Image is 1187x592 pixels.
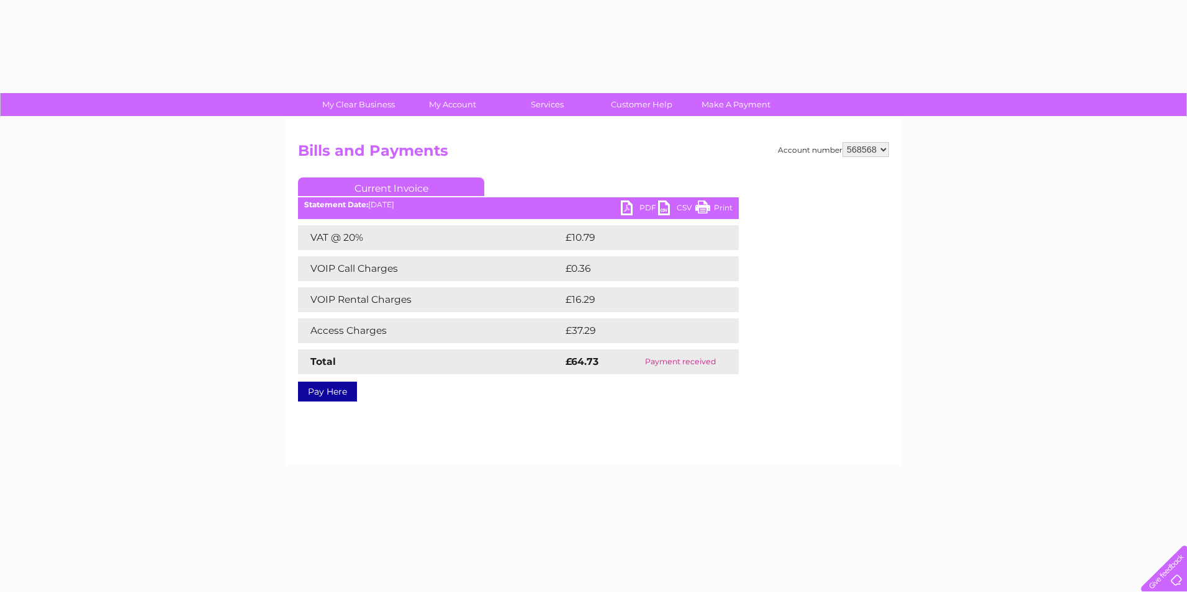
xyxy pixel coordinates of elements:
a: My Clear Business [307,93,410,116]
strong: £64.73 [566,356,598,367]
h2: Bills and Payments [298,142,889,166]
td: Access Charges [298,318,562,343]
b: Statement Date: [304,200,368,209]
strong: Total [310,356,336,367]
div: Account number [778,142,889,157]
a: Current Invoice [298,177,484,196]
td: £10.79 [562,225,713,250]
td: £0.36 [562,256,710,281]
a: PDF [621,200,658,218]
td: Payment received [622,349,739,374]
a: CSV [658,200,695,218]
td: £37.29 [562,318,713,343]
a: Pay Here [298,382,357,401]
a: My Account [402,93,504,116]
td: VAT @ 20% [298,225,562,250]
td: VOIP Call Charges [298,256,562,281]
div: [DATE] [298,200,739,209]
a: Services [496,93,598,116]
a: Make A Payment [685,93,787,116]
a: Customer Help [590,93,693,116]
td: VOIP Rental Charges [298,287,562,312]
td: £16.29 [562,287,713,312]
a: Print [695,200,733,218]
